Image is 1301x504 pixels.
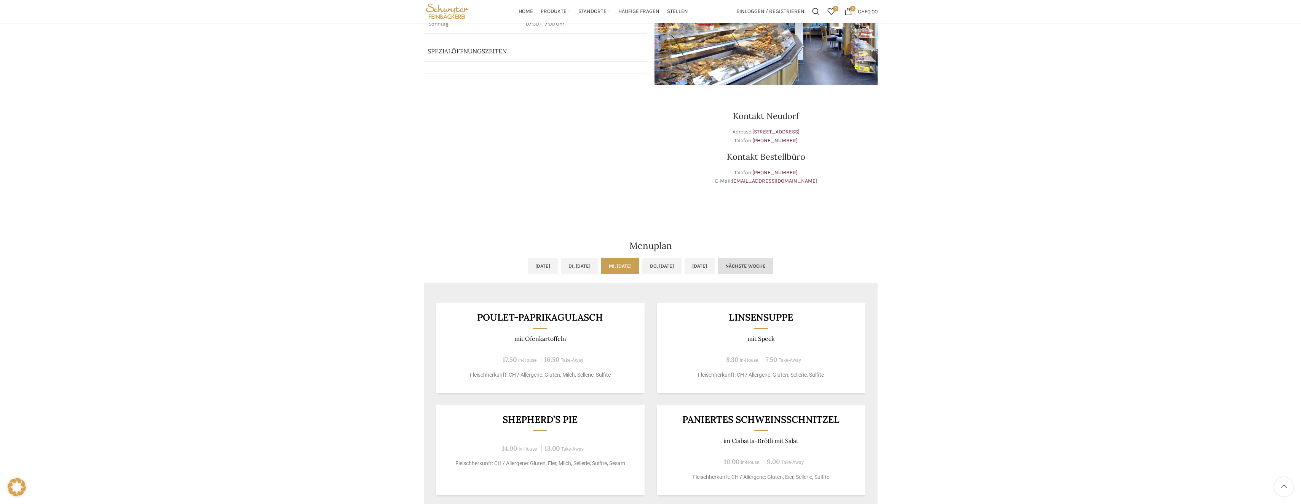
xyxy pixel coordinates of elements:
h3: Paniertes Schweinsschnitzel [666,415,856,424]
h3: Poulet-Paprikagulasch [445,313,635,322]
span: Produkte [541,8,567,15]
a: Site logo [424,8,471,14]
span: 7.50 [766,355,777,364]
span: Take-Away [779,358,801,363]
a: [DATE] [685,258,715,274]
div: Main navigation [474,4,732,19]
h3: Shepherd’s Pie [445,415,635,424]
span: Stellen [667,8,688,15]
div: Meine Wunschliste [824,4,839,19]
a: Di, [DATE] [561,258,598,274]
p: 07:30 - 17:00 Uhr [526,20,642,28]
p: mit Speck [666,335,856,342]
span: 0 [850,6,856,11]
span: 13.00 [544,444,560,453]
span: Häufige Fragen [618,8,659,15]
a: 0 CHF0.00 [841,4,881,19]
a: Standorte [578,4,611,19]
a: [STREET_ADDRESS] [752,128,800,135]
a: 0 [824,4,839,19]
span: Home [519,8,533,15]
span: 8.30 [726,355,738,364]
p: Sonntag [428,20,517,28]
a: [PHONE_NUMBER] [752,169,798,176]
a: [EMAIL_ADDRESS][DOMAIN_NAME] [732,178,817,184]
a: Mi, [DATE] [601,258,639,274]
span: 0 [833,6,838,11]
p: Spezialöffnungszeiten [428,47,622,55]
span: Standorte [578,8,607,15]
a: Produkte [541,4,571,19]
a: Nächste Woche [718,258,773,274]
span: Take-Away [781,460,804,465]
span: 17.50 [503,355,517,364]
span: CHF [858,8,867,14]
span: 9.00 [767,457,780,466]
p: im Ciabatta-Brötli mit Salat [666,437,856,445]
h2: Menuplan [424,241,878,250]
a: [DATE] [528,258,558,274]
a: Home [519,4,533,19]
h3: Kontakt Neudorf [654,112,878,120]
span: In-House [518,358,537,363]
span: In-House [740,358,758,363]
h3: Kontakt Bestellbüro [654,152,878,161]
a: Häufige Fragen [618,4,659,19]
span: Take-Away [561,358,583,363]
p: Telefon: E-Mail: [654,169,878,186]
span: In-House [519,446,537,452]
span: In-House [741,460,760,465]
p: Fleischherkunft: CH / Allergene: Gluten, Eier, Milch, Sellerie, Sulfite, Sesam [445,459,635,467]
span: Take-Away [561,446,584,452]
a: Scroll to top button [1274,477,1293,496]
iframe: schwyter martinsbruggstrasse [424,93,647,207]
a: Stellen [667,4,688,19]
p: Fleischherkunft: CH / Allergene: Gluten, Sellerie, Sulfite [666,371,856,379]
p: mit Ofenkartoffeln [445,335,635,342]
span: 16.50 [544,355,559,364]
a: Einloggen / Registrieren [733,4,808,19]
span: 10.00 [724,457,739,466]
a: Suchen [808,4,824,19]
span: Einloggen / Registrieren [736,9,805,14]
a: Do, [DATE] [642,258,682,274]
p: Adresse: Telefon: [654,128,878,145]
p: Fleischherkunft: CH / Allergene: Gluten, Eier, Sellerie, Sulfite [666,473,856,481]
h3: Linsensuppe [666,313,856,322]
p: Fleischherkunft: CH / Allergene: Gluten, Milch, Sellerie, Sulfite [445,371,635,379]
span: 14.00 [502,444,517,453]
a: [PHONE_NUMBER] [752,137,798,144]
bdi: 0.00 [858,8,878,14]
